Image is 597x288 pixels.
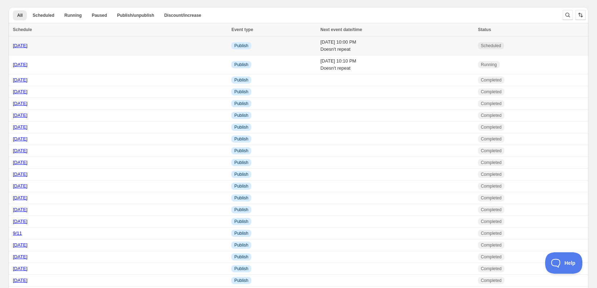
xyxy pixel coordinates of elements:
span: Publish [234,172,248,177]
span: Publish [234,101,248,106]
span: Publish [234,89,248,95]
span: Publish [234,77,248,83]
span: Publish [234,242,248,248]
span: Completed [481,195,502,201]
span: Completed [481,113,502,118]
a: [DATE] [13,195,28,200]
span: Publish [234,219,248,224]
span: Publish [234,136,248,142]
button: Search and filter results [563,10,573,20]
span: Publish [234,124,248,130]
span: Completed [481,101,502,106]
span: Publish/unpublish [117,13,154,18]
span: Completed [481,242,502,248]
a: [DATE] [13,43,28,48]
span: Status [478,27,491,32]
a: [DATE] [13,77,28,83]
span: Publish [234,148,248,154]
span: Completed [481,254,502,260]
a: [DATE] [13,113,28,118]
span: Completed [481,266,502,272]
a: [DATE] [13,254,28,259]
button: Sort the results [576,10,586,20]
a: 9/11 [13,230,22,236]
span: Completed [481,172,502,177]
a: [DATE] [13,62,28,67]
a: [DATE] [13,136,28,141]
iframe: Toggle Customer Support [545,252,583,274]
span: Completed [481,230,502,236]
span: Schedule [13,27,32,32]
a: [DATE] [13,219,28,224]
span: Completed [481,183,502,189]
span: Publish [234,183,248,189]
span: Completed [481,278,502,283]
span: Discount/increase [164,13,201,18]
span: Publish [234,160,248,165]
span: Event type [231,27,253,32]
span: Running [481,62,497,68]
a: [DATE] [13,101,28,106]
span: Scheduled [33,13,54,18]
span: Publish [234,62,248,68]
a: [DATE] [13,183,28,189]
span: Paused [92,13,107,18]
span: All [17,13,23,18]
span: Scheduled [481,43,501,49]
a: [DATE] [13,160,28,165]
span: Completed [481,77,502,83]
span: Publish [234,278,248,283]
a: [DATE] [13,207,28,212]
a: [DATE] [13,148,28,153]
span: Completed [481,124,502,130]
td: [DATE] 10:00 PM Doesn't repeat [318,36,476,55]
a: [DATE] [13,266,28,271]
a: [DATE] [13,172,28,177]
span: Publish [234,266,248,272]
span: Completed [481,148,502,154]
span: Completed [481,160,502,165]
span: Publish [234,113,248,118]
a: [DATE] [13,278,28,283]
span: Completed [481,207,502,213]
span: Publish [234,254,248,260]
a: [DATE] [13,89,28,94]
td: [DATE] 10:10 PM Doesn't repeat [318,55,476,74]
span: Completed [481,136,502,142]
span: Running [64,13,82,18]
span: Publish [234,230,248,236]
span: Publish [234,195,248,201]
span: Publish [234,207,248,213]
a: [DATE] [13,242,28,248]
span: Completed [481,89,502,95]
span: Completed [481,219,502,224]
span: Next event date/time [320,27,362,32]
span: Publish [234,43,248,49]
a: [DATE] [13,124,28,130]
